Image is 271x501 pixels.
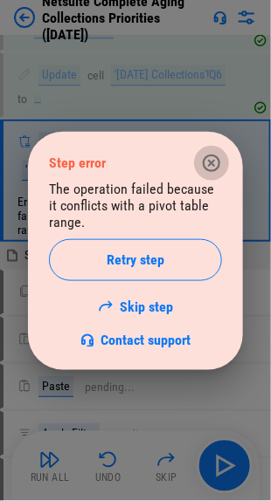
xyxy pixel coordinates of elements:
span: Retry step [107,253,164,267]
button: Retry step [49,239,222,281]
img: Support [80,333,94,347]
span: Contact support [101,333,191,349]
a: Skip step [98,299,174,315]
div: The operation failed because it conflicts with a pivot table range. [49,181,222,349]
div: Step error [49,154,106,171]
